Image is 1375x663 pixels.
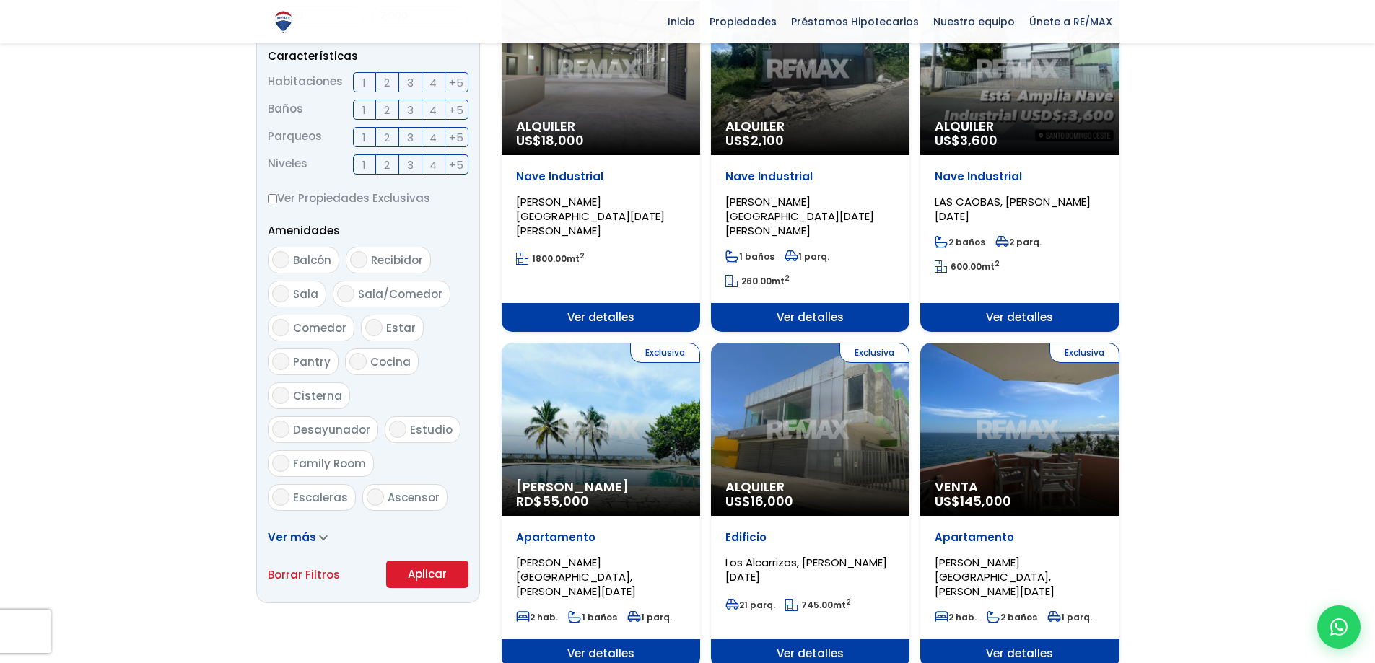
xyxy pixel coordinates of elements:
span: 745.00 [801,599,833,611]
input: Recibidor [350,251,367,268]
p: Características [268,47,468,65]
span: 600.00 [951,260,982,273]
span: 3 [407,156,414,174]
span: 1 [362,101,366,119]
span: [PERSON_NAME][GEOGRAPHIC_DATA][DATE][PERSON_NAME] [516,194,665,238]
p: Nave Industrial [935,170,1104,184]
input: Sala/Comedor [337,285,354,302]
sup: 2 [995,258,1000,269]
span: [PERSON_NAME][GEOGRAPHIC_DATA], [PERSON_NAME][DATE] [516,555,636,599]
span: 1 baños [568,611,617,623]
span: Venta [935,480,1104,494]
span: [PERSON_NAME][GEOGRAPHIC_DATA], [PERSON_NAME][DATE] [935,555,1055,599]
span: 4 [429,128,437,146]
span: Exclusiva [839,343,909,363]
p: Edificio [725,530,895,545]
span: 2 hab. [935,611,977,623]
span: 1 [362,156,366,174]
span: 4 [429,74,437,92]
span: US$ [725,492,793,510]
input: Family Room [272,455,289,472]
span: Sala/Comedor [358,286,442,302]
span: Ver detalles [711,303,909,332]
span: Nuestro equipo [926,11,1022,32]
input: Desayunador [272,421,289,438]
span: Parqueos [268,127,322,147]
span: Inicio [660,11,702,32]
input: Sala [272,285,289,302]
span: Recibidor [371,253,423,268]
span: 16,000 [751,492,793,510]
sup: 2 [785,273,790,284]
span: Propiedades [702,11,784,32]
span: mt [785,599,851,611]
input: Ver Propiedades Exclusivas [268,194,277,203]
input: Comedor [272,319,289,336]
span: 3,600 [960,131,998,149]
input: Cocina [349,353,367,370]
span: Exclusiva [630,343,700,363]
span: 2 [384,74,390,92]
p: Apartamento [935,530,1104,545]
span: 1 [362,128,366,146]
span: Sala [293,286,318,302]
span: RD$ [516,492,589,510]
a: Ver más [268,530,328,545]
span: Escaleras [293,490,348,505]
p: Nave Industrial [516,170,686,184]
span: 145,000 [960,492,1011,510]
sup: 2 [846,597,851,607]
label: Ver Propiedades Exclusivas [268,189,468,207]
p: Nave Industrial [725,170,895,184]
span: 260.00 [741,275,772,287]
span: 3 [407,74,414,92]
span: 2,100 [751,131,784,149]
input: Ascensor [367,488,384,506]
span: Family Room [293,456,366,471]
span: Alquiler [516,119,686,133]
span: Pantry [293,354,331,369]
span: Estudio [410,422,453,437]
span: 2 [384,156,390,174]
span: US$ [935,492,1011,510]
span: Cocina [370,354,411,369]
span: Baños [268,100,303,120]
span: +5 [449,74,463,92]
span: 2 [384,128,390,146]
span: 55,000 [542,492,589,510]
input: Estudio [389,421,406,438]
span: Los Alcarrizos, [PERSON_NAME][DATE] [725,555,887,584]
input: Pantry [272,353,289,370]
span: +5 [449,156,463,174]
span: Comedor [293,320,346,335]
span: Cisterna [293,388,342,403]
span: 3 [407,101,414,119]
span: 1 [362,74,366,92]
span: US$ [725,131,784,149]
span: Alquiler [725,480,895,494]
span: 2 baños [987,611,1037,623]
span: Ascensor [388,490,440,505]
span: Exclusiva [1049,343,1119,363]
span: Desayunador [293,422,370,437]
span: mt [935,260,1000,273]
span: Estar [386,320,416,335]
span: mt [516,253,585,265]
span: 1 parq. [1047,611,1092,623]
span: 4 [429,101,437,119]
span: US$ [516,131,584,149]
span: 21 parq. [725,599,775,611]
span: Balcón [293,253,331,268]
span: 2 [384,101,390,119]
span: US$ [935,131,998,149]
span: LAS CAOBAS, [PERSON_NAME][DATE] [935,194,1091,224]
span: 18,000 [541,131,584,149]
span: Alquiler [725,119,895,133]
img: Logo de REMAX [271,9,296,35]
span: [PERSON_NAME][GEOGRAPHIC_DATA][DATE][PERSON_NAME] [725,194,874,238]
a: Borrar Filtros [268,566,340,584]
input: Estar [365,319,383,336]
span: 3 [407,128,414,146]
p: Amenidades [268,221,468,240]
input: Cisterna [272,387,289,404]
